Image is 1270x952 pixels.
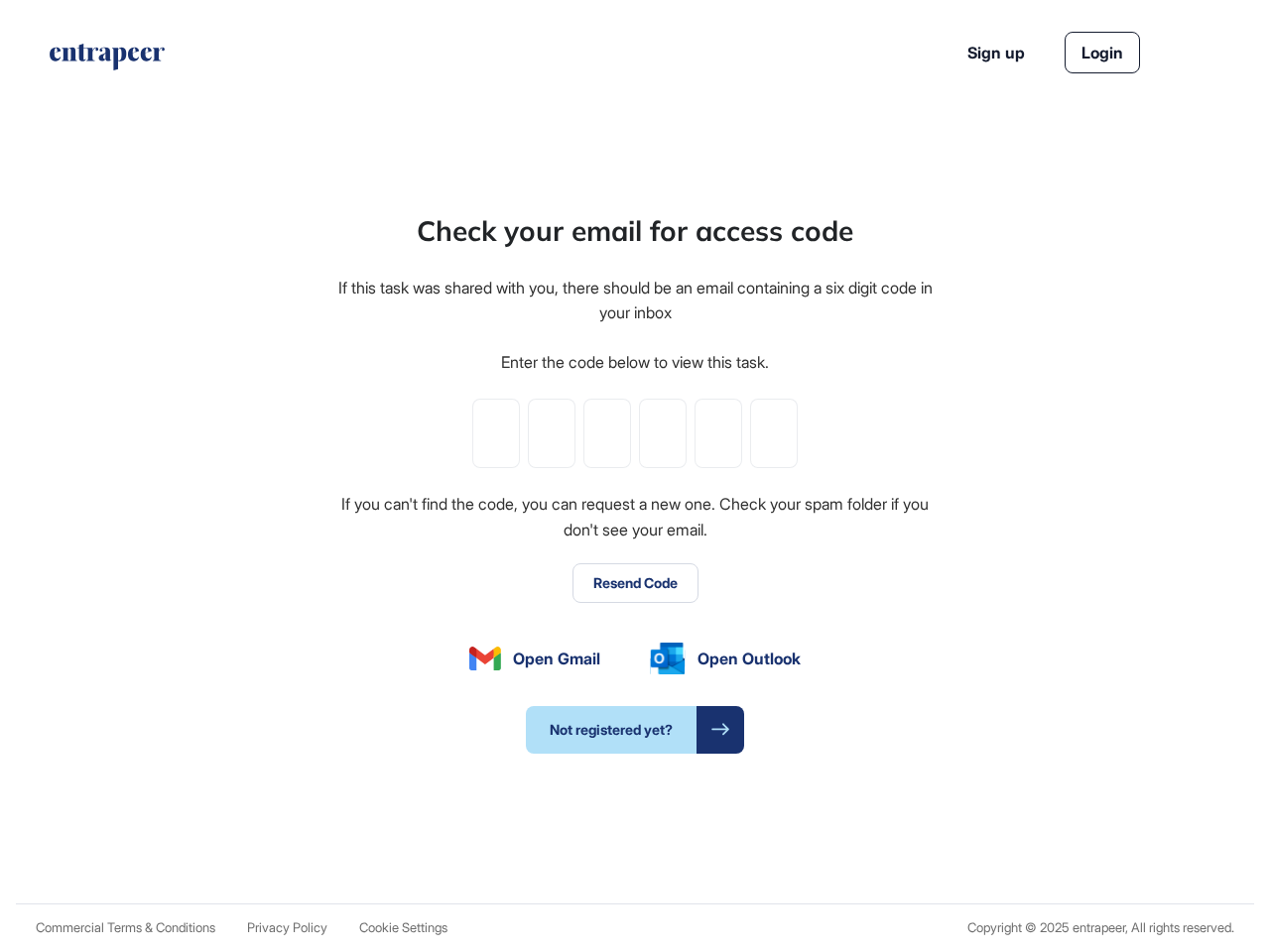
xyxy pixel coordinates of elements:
[48,44,167,77] a: entrapeer-logo
[967,920,1234,935] div: Copyright © 2025 entrapeer, All rights reserved.
[526,706,744,754] a: Not registered yet?
[650,643,801,674] a: Open Outlook
[513,647,600,670] span: Open Gmail
[1065,32,1140,73] a: Login
[501,350,769,376] div: Enter the code below to view this task.
[967,41,1025,64] a: Sign up
[359,919,447,935] span: Cookie Settings
[36,920,215,935] a: Commercial Terms & Conditions
[526,706,697,754] span: Not registered yet?
[335,492,935,542] div: If you can't find the code, you can request a new one. Check your spam folder if you don't see yo...
[572,563,698,603] button: Resend Code
[335,276,935,326] div: If this task was shared with you, there should be an email containing a six digit code in your inbox
[417,210,853,252] div: Check your email for access code
[359,920,447,935] a: Cookie Settings
[247,920,327,935] a: Privacy Policy
[698,647,801,670] span: Open Outlook
[469,647,600,670] a: Open Gmail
